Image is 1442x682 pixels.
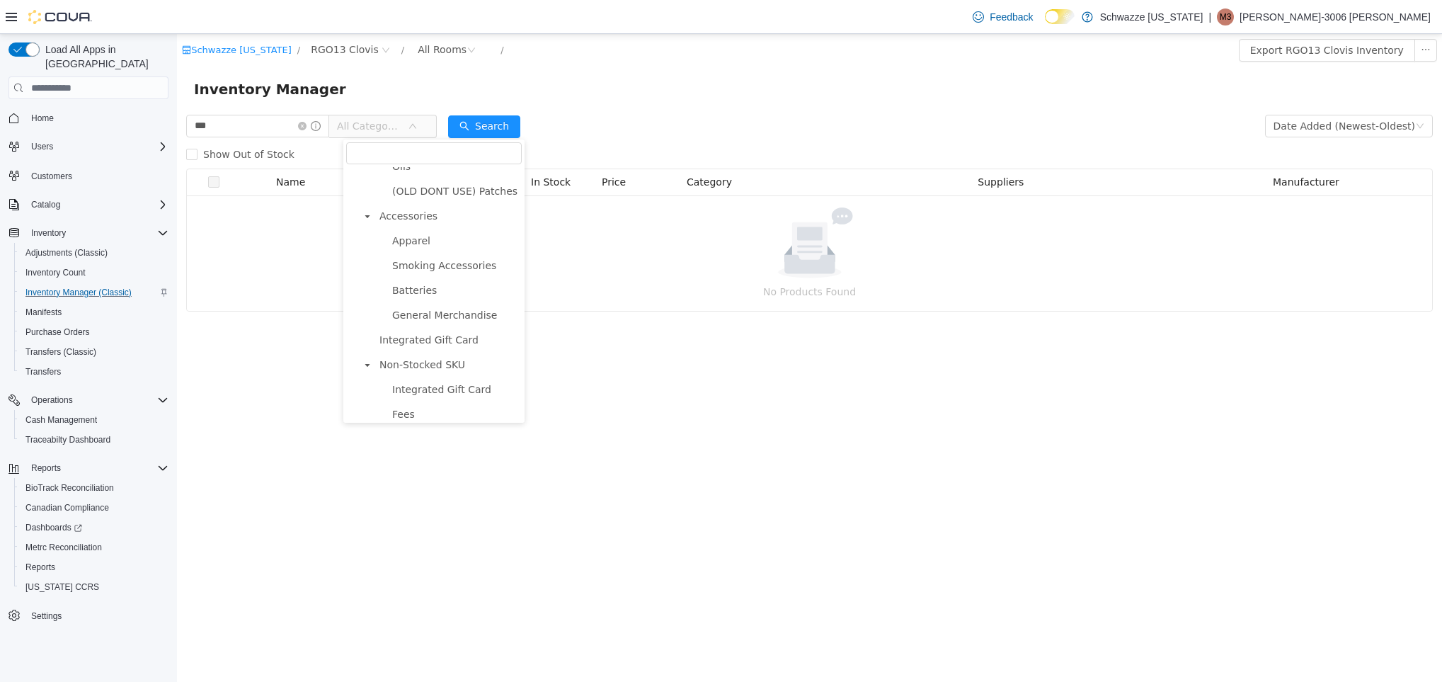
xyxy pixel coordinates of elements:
span: [US_STATE] CCRS [25,581,99,593]
span: Integrated Gift Card [199,297,345,316]
i: icon: info-circle [134,87,144,97]
span: Inventory Count [25,267,86,278]
button: Settings [3,606,174,626]
button: Transfers (Classic) [14,342,174,362]
span: Show Out of Stock [21,115,123,126]
a: Dashboards [14,518,174,538]
span: Traceabilty Dashboard [25,434,110,445]
span: Integrated Gift Card [215,350,314,361]
span: Inventory Count [20,264,168,281]
button: Canadian Compliance [14,498,174,518]
a: Feedback [967,3,1038,31]
span: M3 [1220,8,1232,25]
a: Cash Management [20,411,103,428]
span: (OLD DONT USE) Patches [212,148,345,167]
button: Metrc Reconciliation [14,538,174,557]
span: Operations [25,392,168,409]
a: Settings [25,608,67,625]
span: Transfers [20,363,168,380]
button: Customers [3,165,174,186]
span: All Categories [160,85,224,99]
span: General Merchandise [212,272,345,291]
span: Reports [31,462,61,474]
button: Reports [3,458,174,478]
i: icon: down [231,88,240,98]
a: Metrc Reconciliation [20,539,108,556]
nav: Complex example [8,102,168,663]
i: icon: shop [5,11,14,21]
a: Manifests [20,304,67,321]
span: Purchase Orders [25,326,90,338]
span: Smoking Accessories [212,222,345,241]
button: Manifests [14,302,174,322]
a: Customers [25,168,78,185]
input: Dark Mode [1045,9,1075,24]
button: Reports [14,557,174,577]
span: Non-Stocked SKU [199,322,345,341]
a: [US_STATE] CCRS [20,579,105,596]
span: Home [25,109,168,127]
span: Manifests [25,307,62,318]
span: / [120,11,123,21]
a: Inventory Count [20,264,91,281]
button: icon: ellipsis [1237,5,1260,28]
button: Operations [3,390,174,410]
a: Inventory Manager (Classic) [20,284,137,301]
button: Adjustments (Classic) [14,243,174,263]
i: icon: caret-down [187,328,194,335]
span: Dashboards [25,522,82,533]
span: / [224,11,227,21]
span: In Stock [354,142,394,154]
span: RGO13 Clovis [134,8,202,23]
span: Washington CCRS [20,579,168,596]
span: Home [31,113,54,124]
a: Purchase Orders [20,324,96,341]
span: Transfers [25,366,61,377]
i: icon: down [1239,88,1247,98]
span: Settings [31,610,62,622]
p: | [1208,8,1211,25]
div: Date Added (Newest-Oldest) [1097,81,1238,103]
span: Accessories [199,173,345,192]
span: Reports [20,559,168,576]
span: Cash Management [25,414,97,426]
span: Reports [25,460,168,477]
span: Purchase Orders [20,324,168,341]
span: BioTrack Reconciliation [20,479,168,496]
span: Fees [215,375,238,386]
a: Transfers (Classic) [20,343,102,360]
button: icon: searchSearch [271,81,343,104]
span: Category [510,142,555,154]
span: Customers [25,166,168,184]
span: Users [31,141,53,152]
span: Apparel [212,198,345,217]
span: Reports [25,562,55,573]
span: Inventory [25,225,168,241]
button: Inventory [3,223,174,243]
span: Feedback [990,10,1033,24]
a: Reports [20,559,61,576]
a: Adjustments (Classic) [20,244,113,261]
span: Canadian Compliance [20,499,168,516]
span: Inventory Manager [17,44,178,67]
span: Transfers (Classic) [20,343,168,360]
button: Export RGO13 Clovis Inventory [1062,5,1238,28]
img: Cova [28,10,92,24]
button: Traceabilty Dashboard [14,430,174,450]
span: Inventory Manager (Classic) [20,284,168,301]
span: Non-Stocked SKU [202,325,288,336]
a: Dashboards [20,519,88,536]
span: Users [25,138,168,155]
span: / [324,11,326,21]
span: Manufacturer [1096,142,1162,154]
span: Adjustments (Classic) [20,244,168,261]
span: Smoking Accessories [215,226,319,237]
span: Dashboards [20,519,168,536]
button: Inventory Manager (Classic) [14,283,174,302]
span: Load All Apps in [GEOGRAPHIC_DATA] [40,42,168,71]
span: Metrc Reconciliation [25,542,102,553]
a: Traceabilty Dashboard [20,431,116,448]
div: All Rooms [241,5,290,26]
span: Integrated Gift Card [202,300,302,312]
span: Traceabilty Dashboard [20,431,168,448]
